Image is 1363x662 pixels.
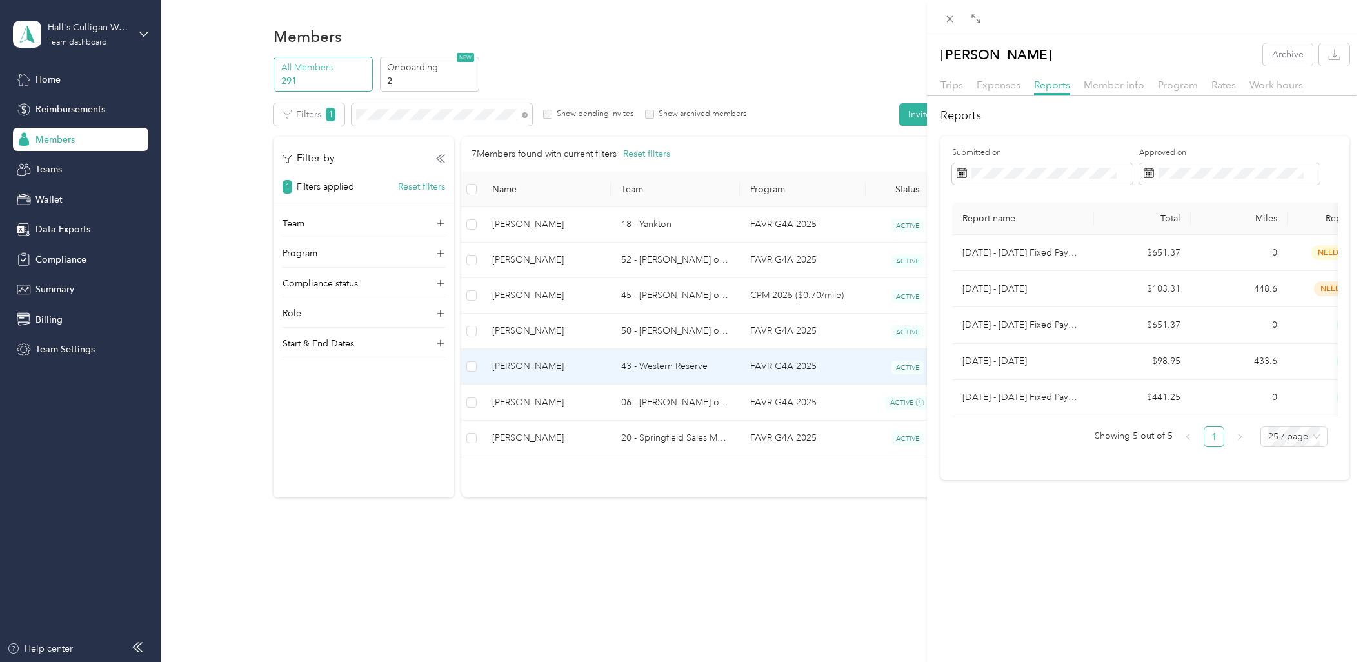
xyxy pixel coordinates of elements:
[940,107,1349,125] h2: Reports
[1249,79,1303,91] span: Work hours
[1139,147,1320,159] label: Approved on
[1204,426,1224,447] li: 1
[962,318,1084,332] p: [DATE] - [DATE] Fixed Payment
[962,246,1084,260] p: [DATE] - [DATE] Fixed Payment
[1260,426,1328,447] div: Page Size
[1291,590,1363,662] iframe: Everlance-gr Chat Button Frame
[1191,307,1288,343] td: 0
[1084,79,1144,91] span: Member info
[940,43,1052,66] p: [PERSON_NAME]
[1268,427,1320,446] span: 25 / page
[977,79,1020,91] span: Expenses
[1094,307,1191,343] td: $651.37
[962,390,1084,405] p: [DATE] - [DATE] Fixed Payment
[1204,427,1224,446] a: 1
[1236,433,1244,441] span: right
[1158,79,1198,91] span: Program
[962,354,1084,368] p: [DATE] - [DATE]
[1229,426,1250,447] li: Next Page
[962,282,1084,296] p: [DATE] - [DATE]
[952,203,1094,235] th: Report name
[1191,380,1288,416] td: 0
[1191,344,1288,380] td: 433.6
[1184,433,1192,441] span: left
[1211,79,1236,91] span: Rates
[1191,271,1288,307] td: 448.6
[1094,380,1191,416] td: $441.25
[1178,426,1199,447] button: left
[1094,235,1191,271] td: $651.37
[952,147,1133,159] label: Submitted on
[1191,235,1288,271] td: 0
[1201,213,1277,224] div: Miles
[1178,426,1199,447] li: Previous Page
[1263,43,1313,66] button: Archive
[940,79,963,91] span: Trips
[1034,79,1070,91] span: Reports
[1095,426,1173,446] span: Showing 5 out of 5
[1094,344,1191,380] td: $98.95
[1094,271,1191,307] td: $103.31
[1104,213,1180,224] div: Total
[1229,426,1250,447] button: right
